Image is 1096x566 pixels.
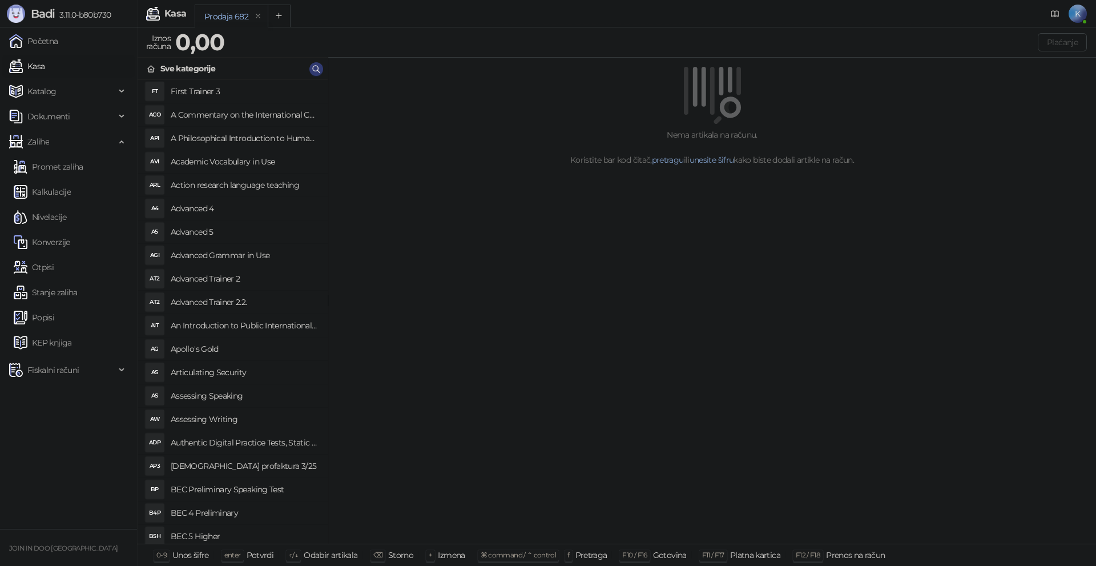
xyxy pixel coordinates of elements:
h4: Advanced Grammar in Use [171,246,319,264]
h4: Apollo's Gold [171,340,319,358]
span: f [567,551,569,559]
div: AIT [146,316,164,335]
small: JOIN IN DOO [GEOGRAPHIC_DATA] [9,544,118,552]
div: grid [138,80,328,544]
button: remove [251,11,265,21]
a: Promet zaliha [14,155,83,178]
span: Katalog [27,80,57,103]
a: Nivelacije [14,206,67,228]
div: AP3 [146,457,164,475]
div: Iznos računa [144,31,173,54]
div: Prodaja 682 [204,10,248,23]
h4: BEC 4 Preliminary [171,504,319,522]
span: ⌘ command / ⌃ control [481,551,557,559]
div: Gotovina [653,548,687,563]
div: AS [146,363,164,382]
span: Dokumenti [27,105,70,128]
span: F11 / F17 [702,551,724,559]
span: + [429,551,432,559]
a: Početna [9,30,58,53]
span: Fiskalni računi [27,359,79,382]
div: AGI [146,246,164,264]
div: Kasa [164,9,186,18]
h4: A Commentary on the International Convent on Civil and Political Rights [171,106,319,124]
a: Konverzije [14,231,70,254]
div: AS [146,387,164,405]
a: pretragu [652,155,684,165]
h4: Authentic Digital Practice Tests, Static online 1ed [171,433,319,452]
span: ↑/↓ [289,551,298,559]
div: API [146,129,164,147]
span: enter [224,551,241,559]
h4: Assessing Writing [171,410,319,428]
h4: Assessing Speaking [171,387,319,405]
a: unesite šifru [690,155,734,165]
h4: A Philosophical Introduction to Human Rights [171,129,319,147]
h4: Academic Vocabulary in Use [171,152,319,171]
a: Kasa [9,55,45,78]
h4: First Trainer 3 [171,82,319,101]
div: Odabir artikala [304,548,357,563]
h4: BEC 5 Higher [171,527,319,545]
span: Zalihe [27,130,49,153]
h4: BEC Preliminary Speaking Test [171,480,319,499]
a: Otpisi [14,256,54,279]
a: KEP knjiga [14,331,72,354]
a: Popisi [14,306,54,329]
div: A4 [146,199,164,218]
div: ADP [146,433,164,452]
div: Izmena [438,548,465,563]
h4: Advanced 4 [171,199,319,218]
div: Sve kategorije [160,62,215,75]
div: AVI [146,152,164,171]
div: Storno [388,548,413,563]
span: F10 / F16 [622,551,647,559]
h4: Advanced 5 [171,223,319,241]
span: K [1069,5,1087,23]
span: 0-9 [156,551,167,559]
span: 3.11.0-b80b730 [55,10,111,20]
span: F12 / F18 [796,551,820,559]
div: AT2 [146,270,164,288]
div: ACO [146,106,164,124]
button: Plaćanje [1038,33,1087,51]
h4: Articulating Security [171,363,319,382]
div: Nema artikala na računu. Koristite bar kod čitač, ili kako biste dodali artikle na račun. [342,129,1082,166]
div: B5H [146,527,164,545]
h4: Advanced Trainer 2 [171,270,319,288]
div: B4P [146,504,164,522]
img: Logo [7,5,25,23]
div: Prenos na račun [826,548,885,563]
div: AW [146,410,164,428]
div: Platna kartica [730,548,780,563]
a: Dokumentacija [1046,5,1064,23]
h4: Advanced Trainer 2.2. [171,293,319,311]
span: ⌫ [373,551,382,559]
div: Pretraga [575,548,607,563]
a: Stanje zaliha [14,281,78,304]
div: AG [146,340,164,358]
div: Unos šifre [172,548,209,563]
div: FT [146,82,164,101]
div: BP [146,480,164,499]
div: ARL [146,176,164,194]
h4: Action research language teaching [171,176,319,194]
div: Potvrdi [247,548,274,563]
h4: [DEMOGRAPHIC_DATA] profaktura 3/25 [171,457,319,475]
div: A5 [146,223,164,241]
span: Badi [31,7,55,21]
a: Kalkulacije [14,180,71,203]
strong: 0,00 [175,28,224,56]
h4: An Introduction to Public International Law [171,316,319,335]
button: Add tab [268,5,291,27]
div: AT2 [146,293,164,311]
